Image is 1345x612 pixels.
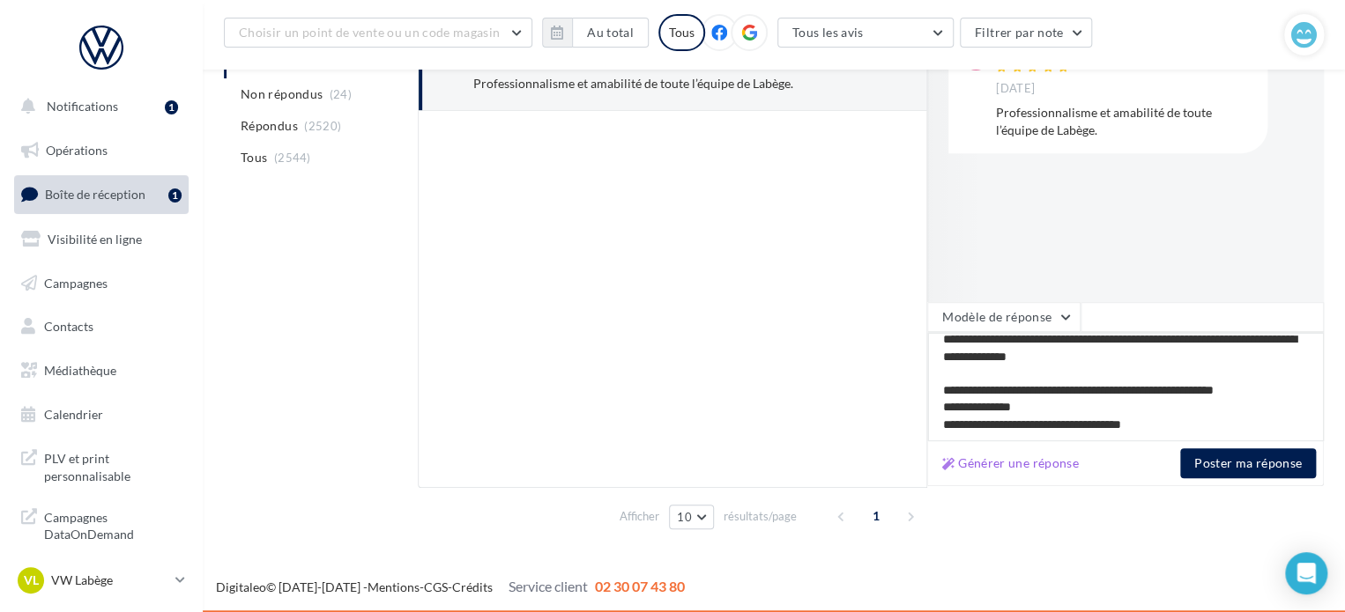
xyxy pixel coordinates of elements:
[542,18,649,48] button: Au total
[996,104,1253,139] div: Professionnalisme et amabilité de toute l’équipe de Labège.
[669,505,714,529] button: 10
[11,439,192,491] a: PLV et print personnalisable
[47,99,118,114] span: Notifications
[1285,552,1327,594] div: Open Intercom Messenger
[935,453,1086,474] button: Générer une réponse
[48,232,142,247] span: Visibilité en ligne
[11,396,192,433] a: Calendrier
[44,363,116,378] span: Médiathèque
[165,100,178,114] div: 1
[677,510,692,524] span: 10
[224,18,532,48] button: Choisir un point de vente ou un code magasin
[216,579,685,594] span: © [DATE]-[DATE] - - -
[473,75,797,92] div: Professionnalisme et amabilité de toute l’équipe de Labège.
[330,87,352,101] span: (24)
[45,187,145,202] span: Boîte de réception
[51,571,168,589] p: VW Labège
[595,578,685,594] span: 02 30 07 43 80
[424,579,448,594] a: CGS
[927,302,1081,332] button: Modèle de réponse
[274,151,311,165] span: (2544)
[11,265,192,302] a: Campagnes
[509,578,588,594] span: Service client
[44,275,108,290] span: Campagnes
[304,119,341,133] span: (2520)
[44,407,103,422] span: Calendrier
[11,175,192,213] a: Boîte de réception1
[44,446,182,484] span: PLV et print personnalisable
[11,498,192,550] a: Campagnes DataOnDemand
[239,25,500,40] span: Choisir un point de vente ou un code magasin
[11,132,192,169] a: Opérations
[44,505,182,543] span: Campagnes DataOnDemand
[11,308,192,345] a: Contacts
[11,352,192,389] a: Médiathèque
[241,85,323,103] span: Non répondus
[241,149,267,166] span: Tous
[777,18,954,48] button: Tous les avis
[241,117,298,135] span: Répondus
[862,502,890,530] span: 1
[24,571,39,589] span: VL
[11,221,192,258] a: Visibilité en ligne
[14,564,189,597] a: VL VW Labège
[216,579,266,594] a: Digitaleo
[168,188,182,203] div: 1
[452,579,493,594] a: Crédits
[724,508,797,525] span: résultats/page
[620,508,659,525] span: Afficher
[658,14,705,51] div: Tous
[11,88,185,125] button: Notifications 1
[792,25,864,40] span: Tous les avis
[368,579,420,594] a: Mentions
[996,81,1035,97] span: [DATE]
[572,18,649,48] button: Au total
[46,143,108,158] span: Opérations
[1180,448,1316,478] button: Poster ma réponse
[960,18,1093,48] button: Filtrer par note
[44,319,93,334] span: Contacts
